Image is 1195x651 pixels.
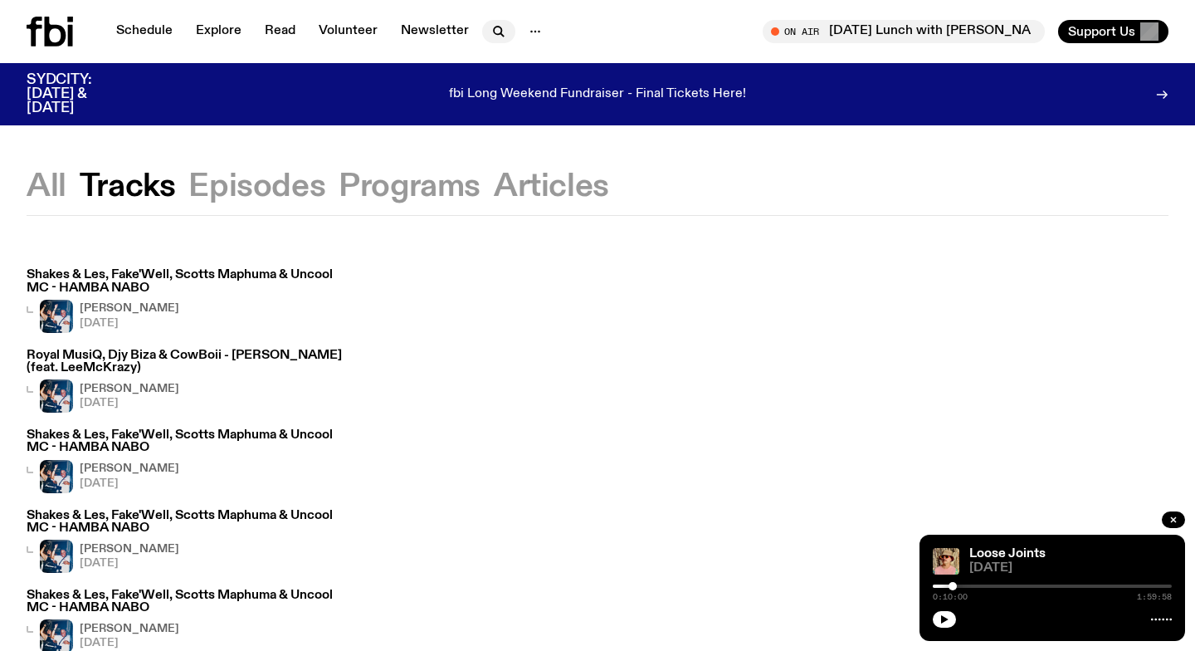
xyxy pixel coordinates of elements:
a: Volunteer [309,20,388,43]
a: Shakes & Les, Fake'Well, Scotts Maphuma & Uncool MC - HAMBA NABO[PERSON_NAME][DATE] [27,269,345,332]
h4: [PERSON_NAME] [80,303,179,314]
button: Programs [339,172,480,202]
button: All [27,172,66,202]
span: [DATE] [80,478,179,489]
span: 1:59:58 [1137,593,1172,601]
span: [DATE] [80,558,179,569]
a: Explore [186,20,251,43]
a: Loose Joints [969,547,1046,560]
h3: Shakes & Les, Fake'Well, Scotts Maphuma & Uncool MC - HAMBA NABO [27,510,345,535]
a: Shakes & Les, Fake'Well, Scotts Maphuma & Uncool MC - HAMBA NABO[PERSON_NAME][DATE] [27,510,345,573]
h3: Shakes & Les, Fake'Well, Scotts Maphuma & Uncool MC - HAMBA NABO [27,590,345,614]
button: Episodes [188,172,325,202]
span: [DATE] [969,562,1172,575]
span: Support Us [1068,24,1135,39]
span: [DATE] [80,638,179,649]
h4: [PERSON_NAME] [80,384,179,394]
img: Tyson stands in front of a paperbark tree wearing orange sunglasses, a suede bucket hat and a pin... [933,548,959,575]
button: Support Us [1058,20,1168,43]
h3: Shakes & Les, Fake'Well, Scotts Maphuma & Uncool MC - HAMBA NABO [27,429,345,454]
a: Shakes & Les, Fake'Well, Scotts Maphuma & Uncool MC - HAMBA NABO[PERSON_NAME][DATE] [27,429,345,492]
h3: SYDCITY: [DATE] & [DATE] [27,73,133,115]
h3: Shakes & Les, Fake'Well, Scotts Maphuma & Uncool MC - HAMBA NABO [27,269,345,294]
h4: [PERSON_NAME] [80,624,179,634]
a: Newsletter [391,20,479,43]
h4: [PERSON_NAME] [80,463,179,474]
p: fbi Long Weekend Fundraiser - Final Tickets Here! [449,87,746,102]
span: [DATE] [80,318,179,329]
a: Royal MusiQ, Djy Biza & CowBoii - [PERSON_NAME] (feat. LeeMcKrazy)[PERSON_NAME][DATE] [27,350,345,413]
button: Tracks [80,172,176,202]
button: Articles [494,172,609,202]
button: On Air[DATE] Lunch with [PERSON_NAME] [763,20,1045,43]
a: Read [255,20,305,43]
h3: Royal MusiQ, Djy Biza & CowBoii - [PERSON_NAME] (feat. LeeMcKrazy) [27,350,345,374]
a: Schedule [106,20,183,43]
span: [DATE] [80,398,179,409]
h4: [PERSON_NAME] [80,544,179,555]
span: 0:10:00 [933,593,968,601]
